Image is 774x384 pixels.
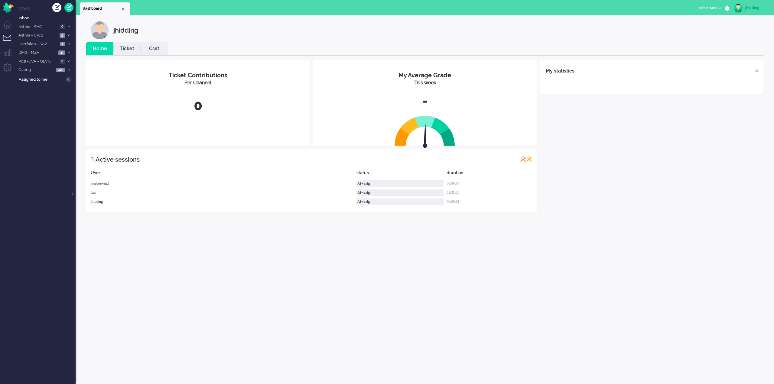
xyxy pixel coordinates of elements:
[745,5,768,11] div: jhidding
[520,156,526,162] img: profile_red.svg
[317,71,532,80] div: My Average Grade
[83,6,121,11] span: dashboard
[18,50,57,56] span: DMG - MZH
[64,3,73,12] a: Quick Ticket
[356,189,444,196] div: Afwezig
[546,65,574,77] div: My statistics
[3,35,17,48] li: Tickets menu
[91,71,305,80] div: Ticket Contributions
[86,45,113,52] a: Home
[699,6,717,10] span: Select status
[141,45,168,52] a: Csat
[86,179,356,188] div: jverboekend
[695,2,725,15] li: Select status
[96,153,140,166] div: Active sessions
[86,170,356,179] div: User
[113,21,138,39] div: jhidding
[18,24,58,30] span: Astma - SMC
[395,115,455,146] img: semi_circle.svg
[317,91,532,111] div: -
[447,179,537,188] div: 00:06:07
[141,42,168,55] li: Csat
[18,33,58,38] span: Astma - CWZ
[66,77,71,82] span: 0
[91,95,305,115] div: 0
[58,50,65,55] span: 33
[60,59,65,64] span: 0
[19,77,64,82] span: Assigned to me
[60,33,65,38] span: 9
[447,188,537,197] div: 01:55:18
[447,170,537,179] div: duration
[80,2,130,15] li: Dashboard
[86,42,113,55] li: Home
[356,170,447,179] div: status
[317,79,532,86] div: This week
[86,188,356,197] div: ltas
[3,63,17,77] li: Admin menu
[695,4,725,12] button: Select status
[733,4,768,13] a: jhidding
[3,49,17,63] li: Supervisor menu
[734,4,743,13] img: avatar
[356,198,444,205] div: Afwezig
[412,123,438,149] img: arrow.svg
[3,2,14,13] img: flow_omnibird.svg
[356,180,444,187] div: Afwezig
[113,42,141,55] li: Ticket
[18,76,76,82] a: Assigned to me 0
[60,42,65,46] span: 1
[3,4,14,8] a: Omnidesk
[18,59,58,64] span: Post-CVA - OLVG
[60,24,65,29] span: 0
[18,41,58,47] span: Hartfalen - SAZ
[19,15,76,21] span: Inbox
[18,6,76,11] li: Views
[91,79,305,86] div: Per Channel
[113,45,141,52] a: Ticket
[52,3,61,12] div: Create ticket
[526,156,532,162] img: profile_orange.svg
[447,197,537,206] div: 00:00:01
[91,153,94,165] div: 3
[3,21,17,34] li: Dashboard menu
[121,6,125,11] div: Close tab
[18,15,76,21] a: Inbox
[56,68,65,72] span: 429
[86,197,356,206] div: jhidding
[91,21,109,39] img: customer.svg
[18,67,54,73] span: Overig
